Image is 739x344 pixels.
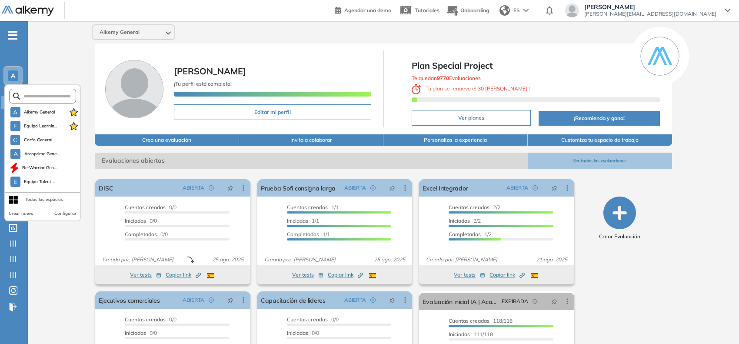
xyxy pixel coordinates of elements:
[287,204,339,210] span: 1/1
[287,217,319,224] span: 1/1
[599,233,640,240] span: Crear Evaluación
[344,184,366,192] span: ABIERTA
[449,204,500,210] span: 2/2
[13,137,17,144] span: C
[584,3,716,10] span: [PERSON_NAME]
[528,153,672,169] button: Ver todas las evaluaciones
[383,134,528,146] button: Personaliza la experiencia
[523,9,529,12] img: arrow
[449,217,470,224] span: Iniciadas
[449,217,481,224] span: 2/2
[454,270,485,280] button: Ver tests
[105,60,163,118] img: Foto de perfil
[476,85,529,92] b: 30 [PERSON_NAME]
[449,231,481,237] span: Completados
[449,331,493,337] span: 111/118
[460,7,489,13] span: Onboarding
[287,231,330,237] span: 1/1
[207,273,214,278] img: ESP
[449,204,489,210] span: Cuentas creadas
[287,330,319,336] span: 0/0
[383,293,402,307] button: pushpin
[344,296,366,304] span: ABIERTA
[370,297,376,303] span: check-circle
[23,137,53,144] span: Corfo General
[423,179,468,197] a: Excel Integrador
[528,134,672,146] button: Customiza tu espacio de trabajo
[125,231,157,237] span: Completados
[533,256,571,264] span: 21 ago. 2025
[13,123,17,130] span: E
[412,75,481,81] span: Te quedan Evaluaciones
[125,330,146,336] span: Iniciadas
[344,7,391,13] span: Agendar una demo
[412,85,530,92] span: ¡ Tu plan se renueva el !
[423,293,498,310] a: Evaluación inicial IA | Academy | Pomelo
[584,10,716,17] span: [PERSON_NAME][EMAIL_ADDRESS][DOMAIN_NAME]
[24,123,57,130] span: Equipo Learnin...
[99,291,160,309] a: Ejecutivos comerciales
[239,134,383,146] button: Invita a colaborar
[412,59,660,72] span: Plan Special Project
[24,109,55,116] span: Alkemy General
[513,7,520,14] span: ES
[383,181,402,195] button: pushpin
[533,185,538,190] span: check-circle
[209,297,214,303] span: check-circle
[125,330,157,336] span: 0/0
[261,179,336,197] a: Prueba Sofi consigna larga
[449,317,513,324] span: 118/118
[95,134,239,146] button: Crea una evaluación
[125,316,176,323] span: 0/0
[287,330,308,336] span: Iniciadas
[125,316,166,323] span: Cuentas creadas
[166,270,201,280] button: Copiar link
[287,231,319,237] span: Completados
[415,7,439,13] span: Tutoriales
[412,84,421,94] img: clock-svg
[489,270,525,280] button: Copiar link
[183,296,204,304] span: ABIERTA
[166,271,201,279] span: Copiar link
[370,185,376,190] span: check-circle
[174,80,232,87] span: ¡Tu perfil está completo!
[125,231,168,237] span: 0/0
[389,297,395,304] span: pushpin
[25,196,63,203] div: Todos los espacios
[545,181,564,195] button: pushpin
[287,204,328,210] span: Cuentas creadas
[125,204,176,210] span: 0/0
[24,150,59,157] span: Arcoprime Gene...
[95,153,527,169] span: Evaluaciones abiertas
[449,331,470,337] span: Iniciadas
[24,178,56,185] span: Equipo Talent ...
[506,184,528,192] span: ABIERTA
[13,150,18,157] span: A
[545,294,564,308] button: pushpin
[499,5,510,16] img: world
[389,184,395,191] span: pushpin
[54,210,77,217] button: Configurar
[292,270,323,280] button: Ver tests
[437,75,449,81] b: 9770
[423,256,501,264] span: Creado por: [PERSON_NAME]
[533,299,538,304] span: field-time
[209,185,214,190] span: check-circle
[328,270,363,280] button: Copiar link
[446,1,489,20] button: Onboarding
[370,256,409,264] span: 25 ago. 2025
[2,6,54,17] img: Logo
[22,164,57,171] span: BetWarrior Gen...
[174,104,371,120] button: Editar mi perfil
[125,204,166,210] span: Cuentas creadas
[599,197,640,240] button: Crear Evaluación
[369,273,376,278] img: ESP
[13,178,17,185] span: E
[100,29,140,36] span: Alkemy General
[125,217,157,224] span: 0/0
[449,231,492,237] span: 1/2
[489,271,525,279] span: Copiar link
[412,110,531,126] button: Ver planes
[221,293,240,307] button: pushpin
[13,109,17,116] span: A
